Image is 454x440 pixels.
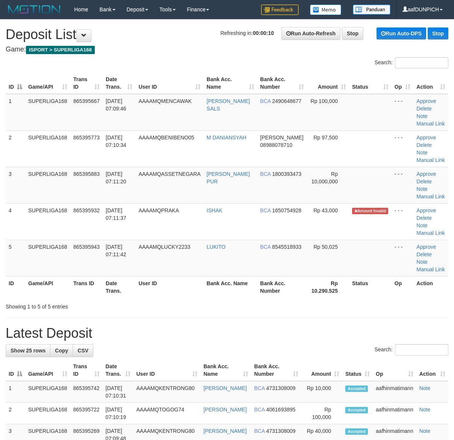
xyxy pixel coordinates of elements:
th: Bank Acc. Number: activate to sort column ascending [257,73,307,94]
th: Date Trans.: activate to sort column ascending [103,73,135,94]
a: Manual Link [416,121,445,127]
span: 865395932 [73,207,100,213]
span: BCA [260,171,271,177]
a: Delete [416,178,431,184]
a: Approve [416,135,436,141]
a: Run Auto-Refresh [281,27,340,40]
th: Bank Acc. Number: activate to sort column ascending [251,360,301,381]
span: Copy 4061693895 to clipboard [266,407,296,413]
img: panduan.png [353,5,390,15]
span: AAAAMQASSETNEGARA [138,171,200,177]
th: Game/API: activate to sort column ascending [25,360,70,381]
th: Trans ID: activate to sort column ascending [70,73,103,94]
span: BCA [260,207,271,213]
td: aafhinmatimann [373,403,416,424]
td: 3 [6,167,25,203]
th: Status: activate to sort column ascending [342,360,373,381]
a: CSV [73,344,93,357]
span: Accepted [345,428,368,435]
a: Delete [416,142,431,148]
th: Action: activate to sort column ascending [416,360,448,381]
th: ID: activate to sort column descending [6,73,25,94]
td: - - - [392,203,414,240]
a: Delete [416,106,431,112]
th: Op [392,276,414,298]
a: Note [416,222,428,228]
img: Button%20Memo.svg [310,5,342,15]
a: Approve [416,207,436,213]
a: LUKITO [207,244,225,250]
th: Bank Acc. Number [257,276,307,298]
span: [DATE] 07:09:46 [106,98,126,112]
span: BCA [254,428,265,434]
td: - - - [392,130,414,167]
span: [DATE] 07:11:42 [106,244,126,257]
a: Note [419,428,431,434]
a: [PERSON_NAME] PUR [207,171,250,184]
a: Note [419,385,431,391]
th: Action [413,276,448,298]
span: Copy [55,348,68,354]
a: Note [416,113,428,119]
td: 5 [6,240,25,276]
th: User ID [135,276,203,298]
span: 865395943 [73,244,100,250]
td: [DATE] 07:10:31 [103,381,134,403]
a: Run Auto-DPS [377,27,426,39]
span: Rp 43,000 [313,207,338,213]
span: Copy 1650754928 to clipboard [272,207,301,213]
span: Rp 50,025 [313,244,338,250]
span: Amount is not matched [352,208,388,214]
th: Status [349,276,392,298]
span: BCA [254,407,265,413]
span: AAAAMQMENCAWAK [138,98,191,104]
span: Show 25 rows [11,348,46,354]
th: Date Trans. [103,276,135,298]
span: Copy 1800393473 to clipboard [272,171,301,177]
td: Rp 100,000 [301,403,342,424]
a: Delete [416,215,431,221]
td: SUPERLIGA168 [25,381,70,403]
h1: Latest Deposit [6,326,448,341]
td: SUPERLIGA168 [25,167,70,203]
th: Action: activate to sort column ascending [413,73,448,94]
th: Trans ID: activate to sort column ascending [70,360,103,381]
td: 4 [6,203,25,240]
span: Rp 97,500 [313,135,338,141]
td: - - - [392,94,414,131]
span: Rp 100,000 [311,98,338,104]
a: Approve [416,171,436,177]
a: [PERSON_NAME] [203,385,247,391]
span: 865395883 [73,171,100,177]
span: Copy 4731308009 to clipboard [266,428,296,434]
span: Copy 8545518933 to clipboard [272,244,301,250]
a: Delete [416,251,431,257]
a: Stop [428,27,448,39]
span: BCA [254,385,265,391]
a: Manual Link [416,266,445,272]
a: Copy [50,344,73,357]
strong: 00:00:10 [253,30,274,36]
a: [PERSON_NAME] [203,407,247,413]
span: AAAAMQLUCKY2233 [138,244,190,250]
a: Show 25 rows [6,344,50,357]
td: 865395722 [70,403,103,424]
th: Amount: activate to sort column ascending [301,360,342,381]
th: Amount: activate to sort column ascending [307,73,349,94]
span: Refreshing in: [220,30,274,36]
span: BCA [260,98,271,104]
span: BCA [260,244,271,250]
a: M DANIANSYAH [207,135,246,141]
a: Approve [416,244,436,250]
span: Rp 10,000,000 [311,171,338,184]
a: Manual Link [416,157,445,163]
a: ISHAK [207,207,222,213]
img: Feedback.jpg [261,5,299,15]
td: 1 [6,381,25,403]
input: Search: [395,57,448,68]
span: Copy 4731308009 to clipboard [266,385,296,391]
span: Accepted [345,407,368,413]
a: Stop [342,27,363,40]
th: Game/API: activate to sort column ascending [25,73,70,94]
span: Copy 08988078710 to clipboard [260,142,293,148]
